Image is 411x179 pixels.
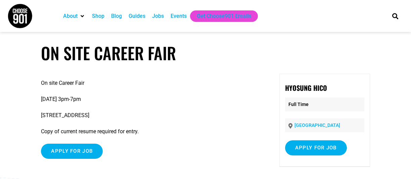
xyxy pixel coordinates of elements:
a: Guides [129,12,145,20]
nav: Main nav [60,10,381,22]
input: Apply for job [41,144,103,159]
p: Full Time [285,98,364,111]
strong: Hyosung HICO [285,83,327,93]
h1: On Site Career Fair [41,43,370,63]
a: Jobs [152,12,164,20]
a: Events [171,12,187,20]
p: [DATE] 3pm-7pm [41,95,263,103]
a: About [63,12,78,20]
a: Get Choose901 Emails [197,12,251,20]
a: Blog [111,12,122,20]
p: [STREET_ADDRESS] [41,111,263,119]
p: On site Career Fair [41,79,263,87]
a: [GEOGRAPHIC_DATA] [294,122,340,128]
div: Search [390,10,401,22]
a: Shop [92,12,104,20]
input: Apply for job [285,140,347,155]
p: Copy of current resume required for entry. [41,128,263,136]
div: About [60,10,89,22]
